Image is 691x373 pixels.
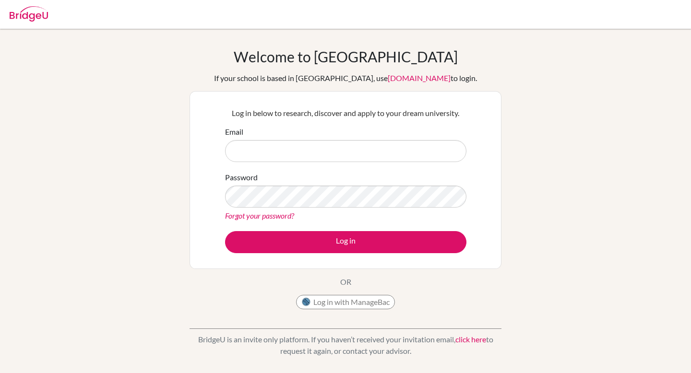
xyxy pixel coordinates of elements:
[296,295,395,309] button: Log in with ManageBac
[455,335,486,344] a: click here
[225,211,294,220] a: Forgot your password?
[340,276,351,288] p: OR
[214,72,477,84] div: If your school is based in [GEOGRAPHIC_DATA], use to login.
[10,6,48,22] img: Bridge-U
[225,126,243,138] label: Email
[388,73,451,82] a: [DOMAIN_NAME]
[234,48,458,65] h1: Welcome to [GEOGRAPHIC_DATA]
[225,231,466,253] button: Log in
[190,334,501,357] p: BridgeU is an invite only platform. If you haven’t received your invitation email, to request it ...
[225,107,466,119] p: Log in below to research, discover and apply to your dream university.
[225,172,258,183] label: Password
